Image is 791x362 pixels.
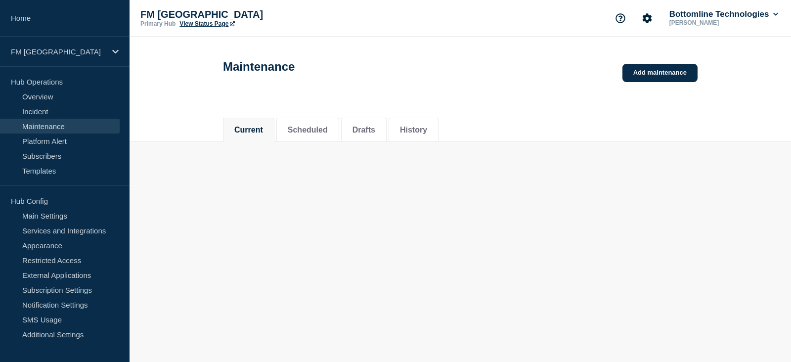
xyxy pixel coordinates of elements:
button: Support [610,8,631,29]
p: FM [GEOGRAPHIC_DATA] [140,9,338,20]
p: [PERSON_NAME] [667,19,770,26]
button: Current [234,126,263,135]
button: Bottomline Technologies [667,9,780,19]
p: FM [GEOGRAPHIC_DATA] [11,47,106,56]
button: History [400,126,427,135]
button: Account settings [637,8,658,29]
h1: Maintenance [223,60,295,74]
button: Scheduled [288,126,328,135]
p: Primary Hub [140,20,176,27]
a: Add maintenance [622,64,698,82]
a: View Status Page [179,20,234,27]
button: Drafts [352,126,375,135]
